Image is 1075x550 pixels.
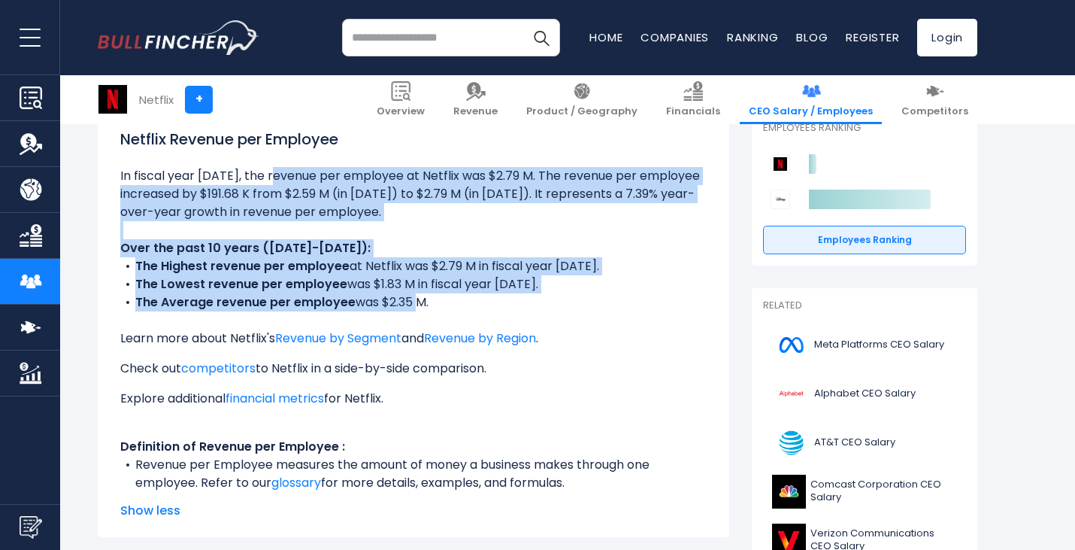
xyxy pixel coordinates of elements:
a: Revenue by Region [424,330,536,347]
span: Meta Platforms CEO Salary [814,339,944,351]
img: Netflix competitors logo [771,154,790,174]
a: + [185,86,213,114]
span: Show less [120,502,707,520]
a: Product / Geography [517,75,647,124]
a: Home [589,29,622,45]
img: T logo [772,426,810,460]
div: Netflix [139,91,174,108]
span: CEO Salary / Employees [749,105,873,118]
a: Login [917,19,977,56]
a: Competitors [892,75,977,124]
p: Learn more about Netflix's and . [120,330,707,348]
a: Blog [796,29,828,45]
a: Revenue [444,75,507,124]
span: Revenue [453,105,498,118]
li: was $2.35 M. [120,293,707,311]
button: Search [522,19,560,56]
a: Companies [640,29,709,45]
p: Check out to Netflix in a side-by-side comparison. [120,360,707,378]
a: CEO Salary / Employees [740,75,882,124]
li: Revenue per Employee measures the amount of money a business makes through one employee. Refer to... [120,456,707,492]
a: Revenue by Segment [275,330,401,347]
a: Ranking [727,29,778,45]
a: financial metrics [226,390,324,407]
a: Alphabet CEO Salary [763,373,966,415]
b: The Highest revenue per employee [135,257,350,275]
a: Comcast Corporation CEO Salary [763,471,966,512]
img: CMCSA logo [772,475,806,509]
a: Register [846,29,899,45]
img: bullfincher logo [98,20,259,55]
li: was $1.83 M in fiscal year [DATE]. [120,275,707,293]
a: competitors [181,360,256,377]
span: AT&T CEO Salary [814,436,895,449]
b: The Lowest revenue per employee [135,275,347,293]
span: Alphabet CEO Salary [814,387,916,400]
span: Overview [377,105,425,118]
a: Overview [368,75,434,124]
span: Financials [666,105,720,118]
img: GOOGL logo [772,377,810,411]
a: Meta Platforms CEO Salary [763,324,966,366]
li: at Netflix was $2.79 M in fiscal year [DATE]. [120,257,707,275]
a: AT&T CEO Salary [763,422,966,463]
h1: Netflix Revenue per Employee [120,128,707,150]
p: Employees Ranking [763,122,966,135]
a: Financials [657,75,729,124]
b: The Average revenue per employee [135,293,356,311]
img: NFLX logo [98,85,127,114]
a: Go to homepage [98,20,259,55]
p: Explore additional for Netflix. [120,390,707,408]
span: Comcast Corporation CEO Salary [810,479,957,504]
img: META logo [772,328,810,362]
img: Walt Disney Company competitors logo [771,190,790,209]
a: Employees Ranking [763,226,966,254]
p: Related [763,299,966,312]
span: Product / Geography [526,105,637,118]
b: Definition of Revenue per Employee : [120,438,345,455]
a: glossary [271,474,321,491]
span: Competitors [901,105,968,118]
li: In fiscal year [DATE], the revenue per employee at Netflix was $2.79 M. The revenue per employee ... [120,167,707,221]
b: Over the past 10 years ([DATE]-[DATE]): [120,239,371,257]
